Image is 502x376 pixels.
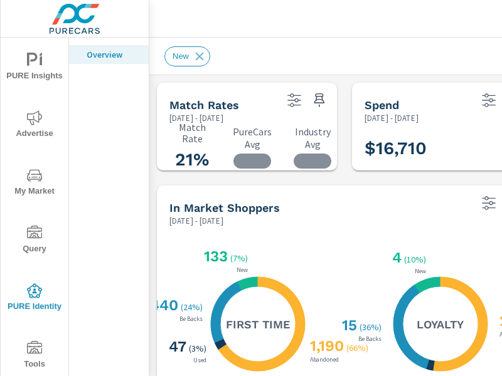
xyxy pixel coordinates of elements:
[181,301,205,313] p: ( 24% )
[87,48,139,61] p: Overview
[360,321,384,333] p: ( 36% )
[201,248,228,265] h3: 133
[230,253,250,264] p: ( 7% )
[309,90,329,110] span: Save this to your personalized report
[164,46,210,66] div: New
[412,268,429,274] p: New
[230,125,275,150] p: PureCars Avg
[169,98,239,112] h5: Match Rates
[169,201,280,214] h5: In Market Shoppers
[365,112,419,124] p: [DATE] - [DATE]
[69,45,149,64] div: Overview
[390,249,402,266] h3: 4
[4,341,65,372] span: Tools
[234,267,250,273] p: New
[4,226,65,256] span: Query
[404,254,429,265] p: ( 10% )
[169,149,215,170] h3: 21%
[307,357,341,363] p: Abandoned
[169,112,223,124] p: [DATE] - [DATE]
[147,296,178,314] h3: 440
[307,337,344,355] h3: 1,190
[177,316,205,322] p: Be Backs
[4,53,65,83] span: PURE Insights
[4,168,65,199] span: My Market
[346,342,371,353] p: ( 66% )
[169,215,223,227] p: [DATE] - [DATE]
[166,338,186,355] h3: 47
[189,343,209,354] p: ( 3% )
[4,110,65,141] span: Advertise
[169,122,215,144] p: Match Rate
[165,51,196,61] span: New
[356,336,384,342] p: Be Backs
[339,316,357,334] h3: 15
[365,138,427,159] h3: $16,710
[191,357,209,363] p: Used
[417,317,464,332] h5: Loyalty
[365,98,399,112] h5: Spend
[290,125,335,150] p: Industry Avg
[226,317,290,332] h5: First Time
[4,283,65,314] span: PURE Identity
